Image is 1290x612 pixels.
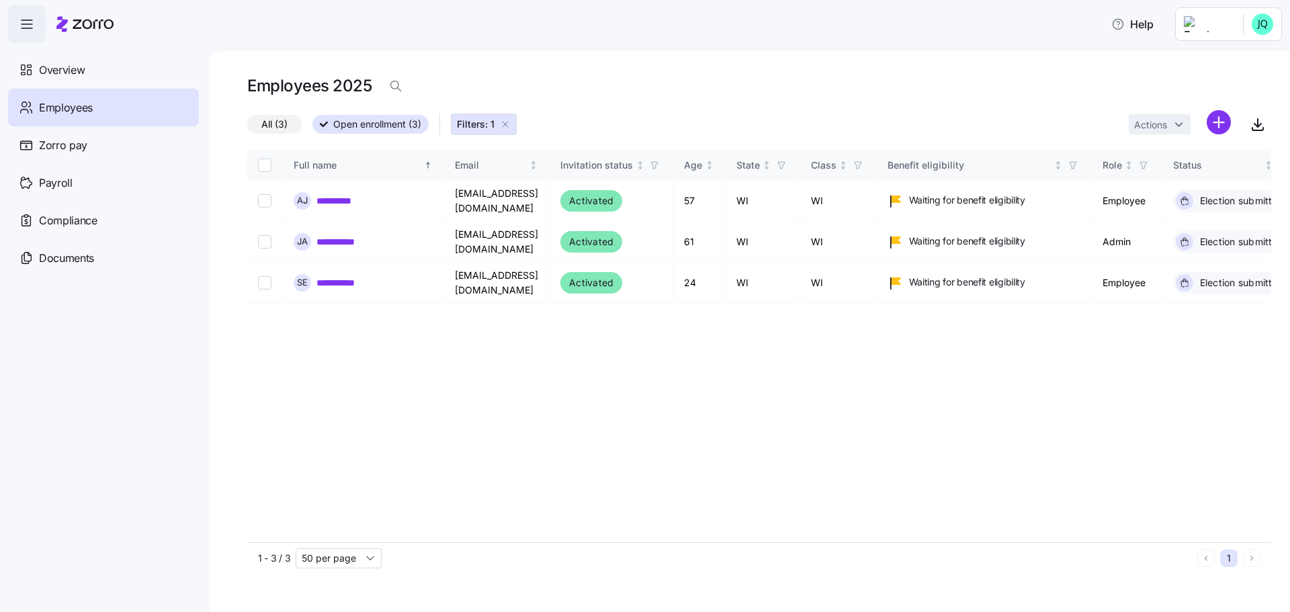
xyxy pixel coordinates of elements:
th: AgeNot sorted [673,150,726,181]
td: WI [726,222,800,263]
div: Not sorted [1124,161,1133,170]
span: Zorro pay [39,137,87,154]
img: Employer logo [1184,16,1232,32]
div: Not sorted [1264,161,1273,170]
td: WI [726,263,800,304]
th: Full nameSorted ascending [283,150,444,181]
div: Not sorted [529,161,538,170]
span: Help [1111,16,1154,32]
a: Overview [8,51,199,89]
div: Not sorted [838,161,848,170]
td: WI [800,181,877,222]
span: A J [297,196,308,205]
td: WI [726,181,800,222]
h1: Employees 2025 [247,75,372,96]
th: ClassNot sorted [800,150,877,181]
button: Help [1101,11,1164,38]
svg: add icon [1207,110,1231,134]
span: Payroll [39,175,73,191]
input: Select record 3 [258,276,271,290]
span: S E [297,278,308,287]
td: [EMAIL_ADDRESS][DOMAIN_NAME] [444,222,550,263]
td: [EMAIL_ADDRESS][DOMAIN_NAME] [444,263,550,304]
span: Open enrollment (3) [333,116,421,133]
div: Not sorted [1053,161,1063,170]
span: Waiting for benefit eligibility [909,275,1025,289]
div: Email [455,158,527,173]
input: Select all records [258,159,271,172]
th: Benefit eligibilityNot sorted [877,150,1092,181]
span: All (3) [261,116,288,133]
div: Benefit eligibility [888,158,1051,173]
span: Waiting for benefit eligibility [909,234,1025,248]
span: Activated [569,234,613,250]
button: 1 [1220,550,1238,567]
button: Next page [1243,550,1260,567]
td: [EMAIL_ADDRESS][DOMAIN_NAME] [444,181,550,222]
a: Compliance [8,202,199,239]
div: Not sorted [705,161,714,170]
td: 57 [673,181,726,222]
span: Employees [39,99,93,116]
button: Previous page [1197,550,1215,567]
a: Zorro pay [8,126,199,164]
td: WI [800,263,877,304]
div: Full name [294,158,421,173]
div: Not sorted [636,161,645,170]
span: Election submitted [1196,235,1285,249]
span: Election submitted [1196,276,1285,290]
td: 61 [673,222,726,263]
a: Documents [8,239,199,277]
img: 4b8e4801d554be10763704beea63fd77 [1252,13,1273,35]
button: Filters: 1 [451,114,517,135]
span: Actions [1134,120,1167,130]
span: Election submitted [1196,194,1285,208]
div: Sorted ascending [423,161,433,170]
span: J A [297,237,308,246]
div: State [736,158,760,173]
div: Class [811,158,836,173]
th: RoleNot sorted [1092,150,1162,181]
th: EmailNot sorted [444,150,550,181]
th: Invitation statusNot sorted [550,150,673,181]
td: Employee [1092,181,1162,222]
span: Overview [39,62,85,79]
div: Not sorted [762,161,771,170]
div: Invitation status [560,158,633,173]
th: StateNot sorted [726,150,800,181]
td: Employee [1092,263,1162,304]
span: Activated [569,193,613,209]
div: Role [1103,158,1122,173]
span: Waiting for benefit eligibility [909,193,1025,207]
td: WI [800,222,877,263]
input: Select record 2 [258,235,271,249]
button: Actions [1129,114,1191,134]
td: 24 [673,263,726,304]
div: Age [684,158,702,173]
input: Select record 1 [258,194,271,208]
span: Filters: 1 [457,118,494,131]
span: Activated [569,275,613,291]
td: Admin [1092,222,1162,263]
span: Documents [39,250,94,267]
a: Employees [8,89,199,126]
div: Status [1173,158,1262,173]
span: Compliance [39,212,97,229]
a: Payroll [8,164,199,202]
span: 1 - 3 / 3 [258,552,290,565]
